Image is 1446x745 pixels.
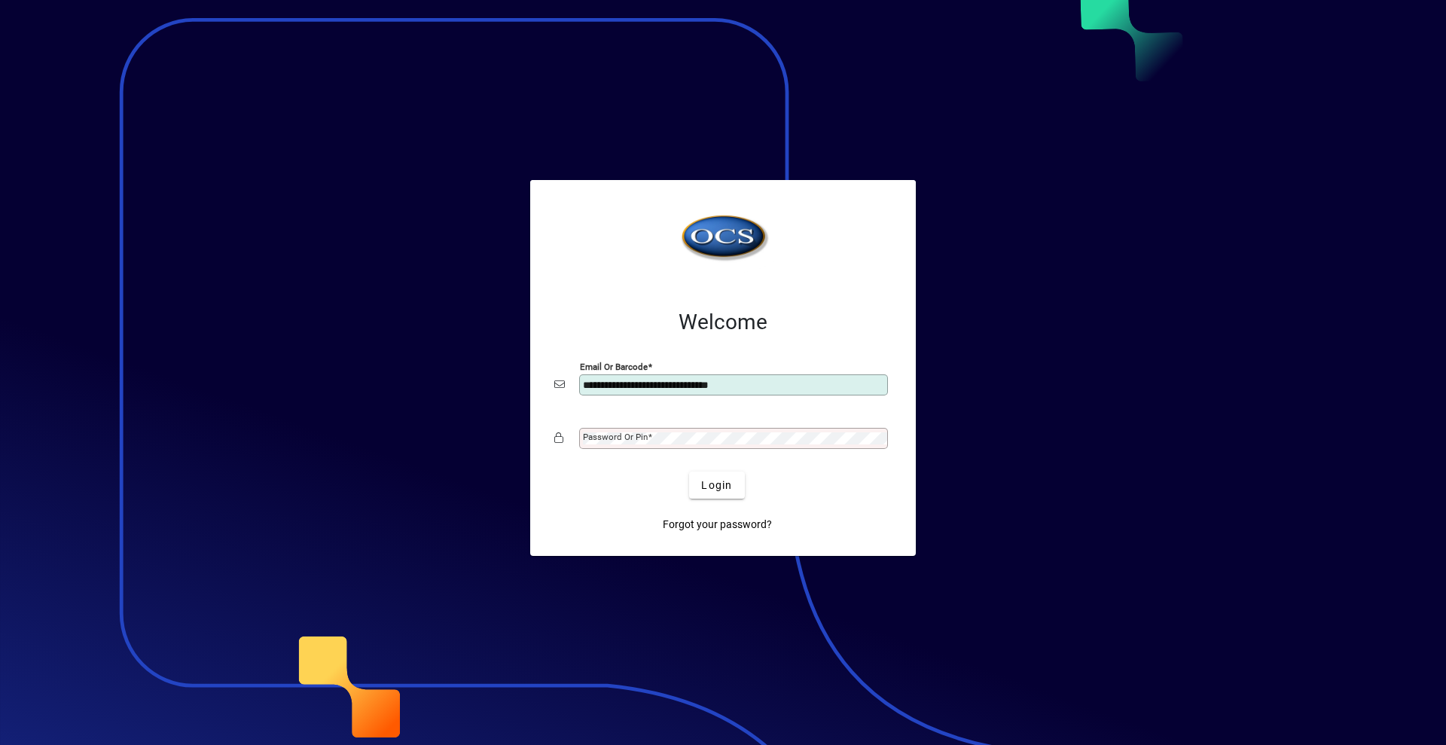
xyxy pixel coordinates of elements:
a: Forgot your password? [657,511,778,538]
span: Forgot your password? [663,517,772,533]
mat-label: Password or Pin [583,432,648,442]
button: Login [689,472,744,499]
span: Login [701,478,732,493]
mat-label: Email or Barcode [580,362,648,372]
h2: Welcome [554,310,892,335]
